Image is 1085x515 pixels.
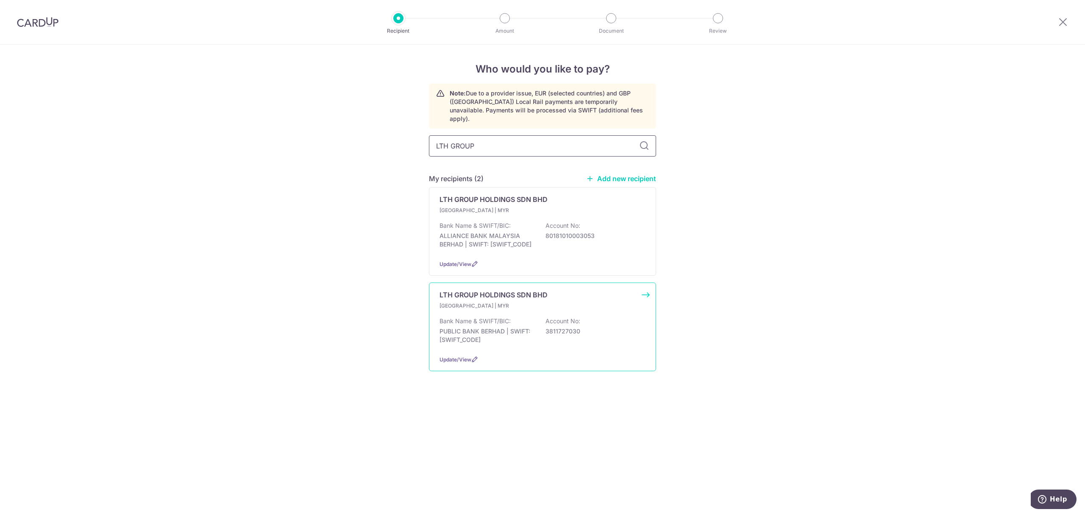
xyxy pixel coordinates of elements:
[440,327,534,344] p: PUBLIC BANK BERHAD | SWIFT: [SWIFT_CODE]
[473,27,536,35] p: Amount
[1031,490,1077,511] iframe: Opens a widget where you can find more information
[440,317,511,325] p: Bank Name & SWIFT/BIC:
[450,89,649,123] p: Due to a provider issue, EUR (selected countries) and GBP ([GEOGRAPHIC_DATA]) Local Rail payments...
[545,221,580,230] p: Account No:
[440,302,540,310] p: [GEOGRAPHIC_DATA] | MYR
[580,27,643,35] p: Document
[440,290,548,300] p: LTH GROUP HOLDINGS SDN BHD
[429,62,656,77] h4: Who would you like to pay?
[440,206,540,215] p: [GEOGRAPHIC_DATA] | MYR
[440,261,471,267] a: Update/View
[450,90,466,97] strong: Note:
[545,232,640,240] p: 80181010003053
[586,174,656,183] a: Add new recipient
[440,356,471,363] a: Update/View
[440,194,548,204] p: LTH GROUP HOLDINGS SDN BHD
[545,317,580,325] p: Account No:
[440,221,511,230] p: Bank Name & SWIFT/BIC:
[17,17,58,27] img: CardUp
[367,27,430,35] p: Recipient
[429,174,484,184] h5: My recipients (2)
[545,327,640,336] p: 3811727030
[687,27,749,35] p: Review
[429,135,656,157] input: Search for any recipient here
[440,232,534,249] p: ALLIANCE BANK MALAYSIA BERHAD | SWIFT: [SWIFT_CODE]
